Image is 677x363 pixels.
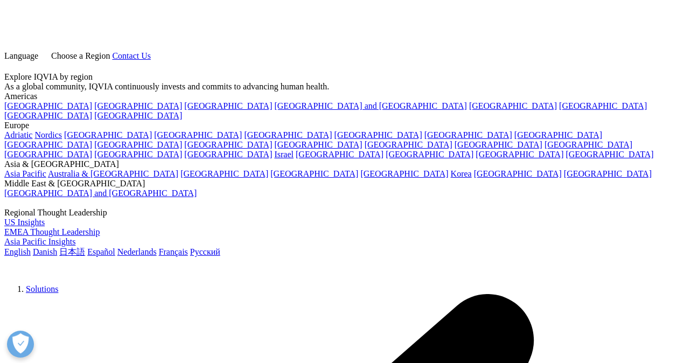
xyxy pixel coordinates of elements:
[94,111,182,120] a: [GEOGRAPHIC_DATA]
[296,150,383,159] a: [GEOGRAPHIC_DATA]
[424,130,512,139] a: [GEOGRAPHIC_DATA]
[159,247,188,256] a: Français
[94,140,182,149] a: [GEOGRAPHIC_DATA]
[474,169,562,178] a: [GEOGRAPHIC_DATA]
[4,101,92,110] a: [GEOGRAPHIC_DATA]
[4,130,32,139] a: Adriatic
[59,247,85,256] a: 日本語
[4,169,46,178] a: Asia Pacific
[244,130,332,139] a: [GEOGRAPHIC_DATA]
[154,130,242,139] a: [GEOGRAPHIC_DATA]
[112,51,151,60] a: Contact Us
[4,218,45,227] a: US Insights
[94,150,182,159] a: [GEOGRAPHIC_DATA]
[386,150,473,159] a: [GEOGRAPHIC_DATA]
[274,101,466,110] a: [GEOGRAPHIC_DATA] and [GEOGRAPHIC_DATA]
[117,247,157,256] a: Nederlands
[270,169,358,178] a: [GEOGRAPHIC_DATA]
[365,140,452,149] a: [GEOGRAPHIC_DATA]
[190,247,220,256] a: Русский
[184,140,272,149] a: [GEOGRAPHIC_DATA]
[4,208,673,218] div: Regional Thought Leadership
[4,121,673,130] div: Europe
[469,101,557,110] a: [GEOGRAPHIC_DATA]
[7,331,34,358] button: Open Preferences
[4,150,92,159] a: [GEOGRAPHIC_DATA]
[4,92,673,101] div: Americas
[559,101,647,110] a: [GEOGRAPHIC_DATA]
[274,140,362,149] a: [GEOGRAPHIC_DATA]
[4,189,197,198] a: [GEOGRAPHIC_DATA] and [GEOGRAPHIC_DATA]
[48,169,178,178] a: Australia & [GEOGRAPHIC_DATA]
[33,247,57,256] a: Danish
[4,111,92,120] a: [GEOGRAPHIC_DATA]
[545,140,632,149] a: [GEOGRAPHIC_DATA]
[4,247,31,256] a: English
[184,101,272,110] a: [GEOGRAPHIC_DATA]
[51,51,110,60] span: Choose a Region
[566,150,653,159] a: [GEOGRAPHIC_DATA]
[4,72,673,82] div: Explore IQVIA by region
[334,130,422,139] a: [GEOGRAPHIC_DATA]
[4,179,673,189] div: Middle East & [GEOGRAPHIC_DATA]
[476,150,563,159] a: [GEOGRAPHIC_DATA]
[4,227,100,236] a: EMEA Thought Leadership
[451,169,472,178] a: Korea
[455,140,542,149] a: [GEOGRAPHIC_DATA]
[360,169,448,178] a: [GEOGRAPHIC_DATA]
[4,82,673,92] div: As a global community, IQVIA continuously invests and commits to advancing human health.
[26,284,58,294] a: Solutions
[4,140,92,149] a: [GEOGRAPHIC_DATA]
[274,150,294,159] a: Israel
[184,150,272,159] a: [GEOGRAPHIC_DATA]
[87,247,115,256] a: Español
[4,51,38,60] span: Language
[564,169,652,178] a: [GEOGRAPHIC_DATA]
[4,258,90,274] img: IQVIA Healthcare Information Technology and Pharma Clinical Research Company
[4,237,75,246] a: Asia Pacific Insights
[64,130,152,139] a: [GEOGRAPHIC_DATA]
[180,169,268,178] a: [GEOGRAPHIC_DATA]
[34,130,62,139] a: Nordics
[94,101,182,110] a: [GEOGRAPHIC_DATA]
[4,159,673,169] div: Asia & [GEOGRAPHIC_DATA]
[514,130,602,139] a: [GEOGRAPHIC_DATA]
